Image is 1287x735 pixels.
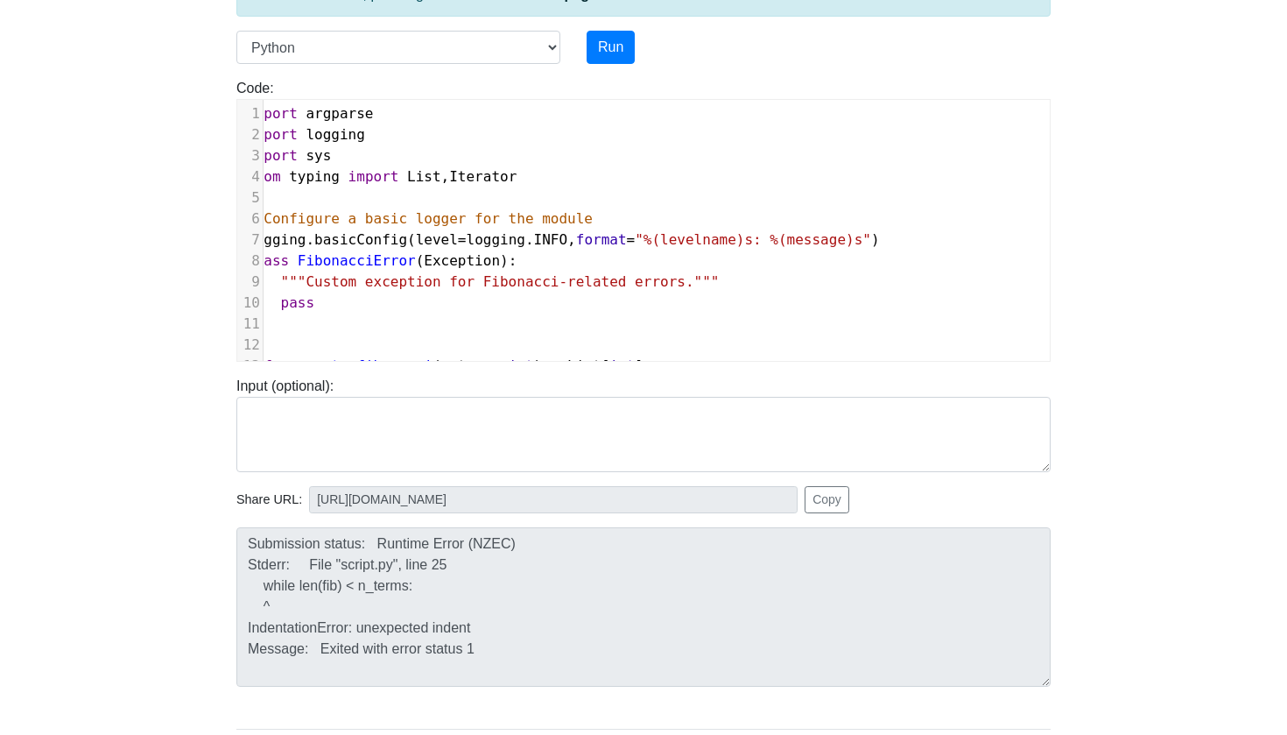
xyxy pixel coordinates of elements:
[237,124,263,145] div: 2
[237,145,263,166] div: 3
[237,166,263,187] div: 4
[247,210,593,227] span: # Configure a basic logger for the module
[587,31,635,64] button: Run
[236,491,302,510] span: Share URL:
[247,126,298,143] span: import
[247,168,517,185] span: ,
[237,230,263,251] div: 7
[441,357,500,374] span: n_terms
[237,335,263,356] div: 12
[223,78,1064,362] div: Code:
[542,357,559,374] span: ->
[609,357,635,374] span: int
[467,231,525,248] span: logging
[237,103,263,124] div: 1
[247,105,298,122] span: import
[534,231,568,248] span: INFO
[281,357,433,374] span: generate_fibonacci
[247,168,281,185] span: from
[314,231,407,248] span: basicConfig
[458,231,467,248] span: =
[247,231,880,248] span: . ( . , )
[805,486,849,513] button: Copy
[309,486,798,513] input: No share available yet
[449,168,517,185] span: Iterator
[424,252,500,269] span: Exception
[281,273,720,290] span: """Custom exception for Fibonacci-related errors."""
[237,208,263,230] div: 6
[289,168,340,185] span: typing
[509,357,534,374] span: int
[627,231,636,248] span: =
[247,252,517,269] span: ( ):
[237,187,263,208] div: 5
[576,231,627,248] span: format
[237,251,263,272] div: 8
[237,293,263,314] div: 10
[298,252,416,269] span: FibonacciError
[247,357,652,374] span: ( : ) [ ]:
[237,314,263,335] div: 11
[407,168,441,185] span: List
[416,231,458,248] span: level
[306,147,331,164] span: sys
[635,231,871,248] span: "%(levelname)s: %(message)s"
[306,126,364,143] span: logging
[223,376,1064,472] div: Input (optional):
[237,272,263,293] div: 9
[247,147,298,164] span: import
[567,357,601,374] span: List
[247,231,306,248] span: logging
[281,294,315,311] span: pass
[237,356,263,377] div: 13
[306,105,373,122] span: argparse
[247,252,289,269] span: class
[348,168,399,185] span: import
